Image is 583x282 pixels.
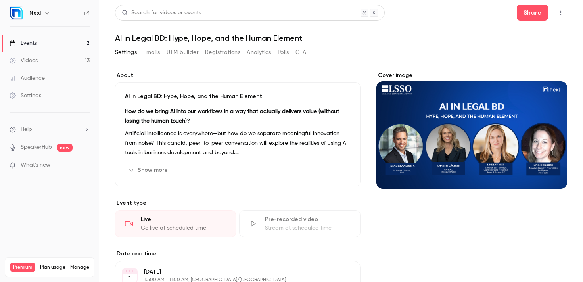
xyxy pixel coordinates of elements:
[115,250,361,258] label: Date and time
[40,264,65,270] span: Plan usage
[125,164,173,176] button: Show more
[115,199,361,207] p: Event type
[115,46,137,59] button: Settings
[144,268,318,276] p: [DATE]
[10,74,45,82] div: Audience
[278,46,289,59] button: Polls
[10,125,90,134] li: help-dropdown-opener
[247,46,271,59] button: Analytics
[21,125,32,134] span: Help
[10,57,38,65] div: Videos
[239,210,360,237] div: Pre-recorded videoStream at scheduled time
[21,143,52,152] a: SpeakerHub
[141,224,226,232] div: Go live at scheduled time
[123,269,137,274] div: OCT
[376,71,567,189] section: Cover image
[125,109,339,124] strong: How do we bring AI into our workflows in a way that actually delivers value (without losing the h...
[70,264,89,270] a: Manage
[125,129,351,157] p: Artificial intelligence is everywhere—but how do we separate meaningful innovation from noise? Th...
[10,39,37,47] div: Events
[10,263,35,272] span: Premium
[29,9,41,17] h6: Nexl
[205,46,240,59] button: Registrations
[517,5,548,21] button: Share
[57,144,73,152] span: new
[141,215,226,223] div: Live
[295,46,306,59] button: CTA
[115,71,361,79] label: About
[21,161,50,169] span: What's new
[125,92,351,100] p: AI in Legal BD: Hype, Hope, and the Human Element
[376,71,567,79] label: Cover image
[167,46,199,59] button: UTM builder
[143,46,160,59] button: Emails
[265,224,350,232] div: Stream at scheduled time
[115,210,236,237] div: LiveGo live at scheduled time
[115,33,567,43] h1: AI in Legal BD: Hype, Hope, and the Human Element
[10,7,23,19] img: Nexl
[265,215,350,223] div: Pre-recorded video
[10,92,41,100] div: Settings
[122,9,201,17] div: Search for videos or events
